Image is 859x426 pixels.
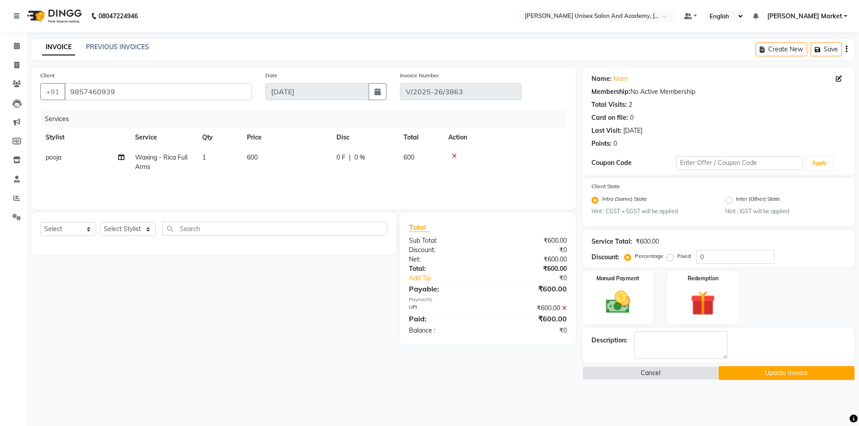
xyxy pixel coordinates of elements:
[756,42,807,56] button: Create New
[676,156,803,170] input: Enter Offer / Coupon Code
[688,274,719,283] label: Redemption
[635,252,663,260] label: Percentage
[613,74,628,84] a: Mam
[409,296,567,304] div: Payments
[591,182,620,190] label: Client State
[64,83,252,100] input: Search by Name/Mobile/Email/Code
[23,4,84,29] img: logo
[488,264,573,274] div: ₹600.00
[591,237,632,246] div: Service Total:
[402,283,488,294] div: Payable:
[488,313,573,324] div: ₹600.00
[443,127,567,148] th: Action
[623,126,642,135] div: [DATE]
[41,111,574,127] div: Services
[130,127,197,148] th: Service
[331,127,398,148] th: Disc
[767,12,842,21] span: [PERSON_NAME] Market
[402,264,488,274] div: Total:
[591,87,630,97] div: Membership:
[591,74,612,84] div: Name:
[602,195,647,206] label: Intra (Same) State
[811,42,842,56] button: Save
[488,236,573,245] div: ₹600.00
[40,127,130,148] th: Stylist
[402,274,502,283] a: Add Tip
[591,158,676,168] div: Coupon Code
[402,255,488,264] div: Net:
[591,253,619,262] div: Discount:
[591,100,627,110] div: Total Visits:
[354,153,365,162] span: 0 %
[591,126,621,135] div: Last Visit:
[591,113,628,122] div: Card on file:
[398,127,443,148] th: Total
[629,100,632,110] div: 2
[265,72,277,80] label: Date
[402,304,488,313] div: UPI
[583,366,719,380] button: Cancel
[502,274,573,283] div: ₹0
[719,366,855,380] button: Update Invoice
[409,223,429,232] span: Total
[598,288,638,316] img: _cash.svg
[683,288,723,319] img: _gift.svg
[135,153,187,171] span: Waxing - Rica Full Arms
[488,283,573,294] div: ₹600.00
[197,127,242,148] th: Qty
[349,153,351,162] span: |
[247,153,258,161] span: 600
[402,313,488,324] div: Paid:
[488,255,573,264] div: ₹600.00
[488,245,573,255] div: ₹0
[40,83,65,100] button: +91
[400,72,439,80] label: Invoice Number
[402,245,488,255] div: Discount:
[591,336,627,345] div: Description:
[630,113,634,122] div: 0
[202,153,206,161] span: 1
[488,304,573,313] div: ₹600.00
[46,153,61,161] span: pooja
[736,195,780,206] label: Inter (Other) State
[613,139,617,148] div: 0
[488,326,573,335] div: ₹0
[404,153,414,161] span: 600
[86,43,149,51] a: PREVIOUS INVOICES
[725,207,846,215] small: Hint : IGST will be applied
[402,326,488,335] div: Balance :
[677,252,691,260] label: Fixed
[596,274,639,283] label: Manual Payment
[336,153,345,162] span: 0 F
[807,156,832,170] button: Apply
[40,72,55,80] label: Client
[42,39,75,55] a: INVOICE
[242,127,331,148] th: Price
[591,207,712,215] small: Hint : CGST + SGST will be applied
[591,87,846,97] div: No Active Membership
[98,4,138,29] b: 08047224946
[591,139,612,148] div: Points:
[636,237,659,246] div: ₹600.00
[402,236,488,245] div: Sub Total:
[162,222,387,236] input: Search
